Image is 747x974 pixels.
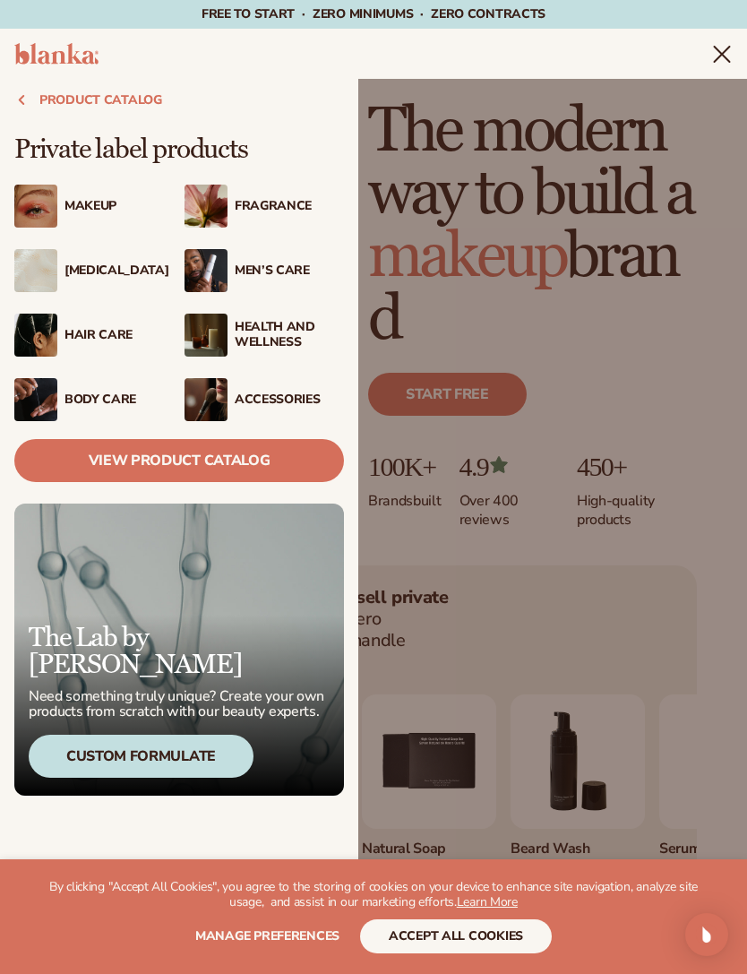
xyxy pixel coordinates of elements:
[64,328,174,343] div: Hair Care
[185,181,344,231] a: Pink blooming flower. Fragrance
[14,378,57,421] img: Male hand applying moisturizer.
[235,263,344,279] div: Men’s Care
[14,439,344,482] a: View Product Catalog
[29,689,330,720] p: Need something truly unique? Create your own products from scratch with our beauty experts.
[64,199,174,214] div: Makeup
[195,919,339,953] button: Manage preferences
[235,199,344,214] div: Fragrance
[185,246,344,296] a: Male holding moisturizer bottle. Men’s Care
[195,927,339,944] span: Manage preferences
[14,246,174,296] a: Cream moisturizer swatch. [MEDICAL_DATA]
[185,378,228,421] img: Female with makeup brush.
[14,314,57,357] img: Female hair pulled back with clips.
[235,320,344,350] div: Health And Wellness
[14,310,174,360] a: Female hair pulled back with clips. Hair Care
[14,504,344,796] a: Microscopic product formula. The Lab by [PERSON_NAME] Need something truly unique? Create your ow...
[711,43,733,65] summary: Menu
[14,181,174,231] a: Female with glitter eye makeup. Makeup
[14,249,57,292] img: Cream moisturizer swatch.
[235,392,344,408] div: Accessories
[202,5,545,22] span: Free to start · ZERO minimums · ZERO contracts
[14,185,57,228] img: Female with glitter eye makeup.
[64,263,174,279] div: [MEDICAL_DATA]
[14,43,99,65] img: logo
[360,919,552,953] button: accept all cookies
[457,893,518,910] a: Learn More
[685,913,728,956] div: Open Intercom Messenger
[64,392,174,408] div: Body Care
[36,880,711,910] p: By clicking "Accept All Cookies", you agree to the storing of cookies on your device to enhance s...
[29,735,253,778] div: Custom Formulate
[185,375,344,425] a: Female with makeup brush. Accessories
[14,375,174,425] a: Male hand applying moisturizer. Body Care
[185,314,228,357] img: Candles and incense on table.
[14,136,344,163] p: Private label products
[185,310,344,360] a: Candles and incense on table. Health And Wellness
[185,185,228,228] img: Pink blooming flower.
[185,249,228,292] img: Male holding moisturizer bottle.
[29,625,330,678] p: The Lab by [PERSON_NAME]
